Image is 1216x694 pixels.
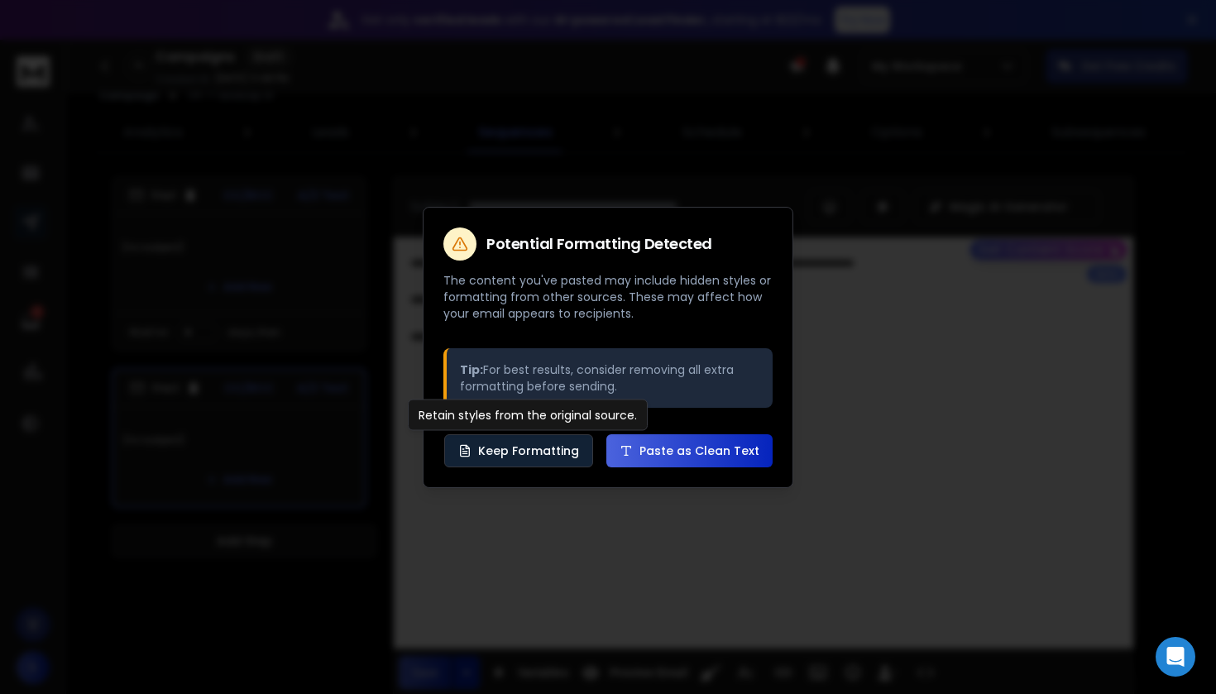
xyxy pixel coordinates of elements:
[606,434,773,467] button: Paste as Clean Text
[408,400,648,431] div: Retain styles from the original source.
[460,361,759,395] p: For best results, consider removing all extra formatting before sending.
[460,361,483,378] strong: Tip:
[1156,637,1195,677] div: Open Intercom Messenger
[486,237,712,251] h2: Potential Formatting Detected
[444,434,593,467] button: Keep Formatting
[443,272,773,322] p: The content you've pasted may include hidden styles or formatting from other sources. These may a...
